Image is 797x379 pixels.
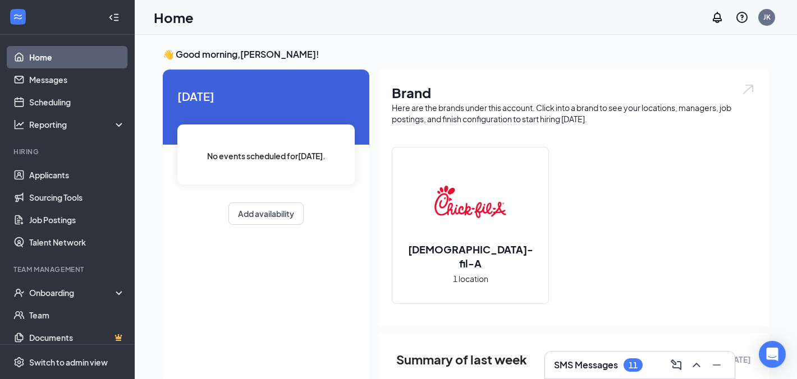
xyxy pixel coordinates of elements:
svg: Settings [13,357,25,368]
div: Here are the brands under this account. Click into a brand to see your locations, managers, job p... [392,102,755,124]
a: Team [29,304,125,326]
svg: Minimize [710,358,723,372]
div: Hiring [13,147,123,156]
a: DocumentsCrown [29,326,125,349]
button: Minimize [708,356,726,374]
a: Home [29,46,125,68]
div: JK [763,12,771,22]
span: No events scheduled for [DATE] . [207,150,326,162]
button: ComposeMessage [667,356,685,374]
a: Talent Network [29,231,125,253]
div: Onboarding [29,287,116,298]
svg: UserCheck [13,287,25,298]
span: 1 location [453,272,488,285]
span: [DATE] [177,87,355,105]
a: Scheduling [29,91,125,113]
svg: ComposeMessage [670,358,683,372]
h3: 👋 Good morning, [PERSON_NAME] ! [163,48,769,61]
svg: Collapse [108,12,120,23]
span: Summary of last week [396,350,527,369]
div: Open Intercom Messenger [759,341,786,368]
svg: Notifications [711,11,724,24]
svg: Analysis [13,119,25,130]
div: Reporting [29,119,126,130]
div: Team Management [13,265,123,274]
a: Job Postings [29,209,125,231]
div: Switch to admin view [29,357,108,368]
img: open.6027fd2a22e1237b5b06.svg [741,83,755,96]
svg: WorkstreamLogo [12,11,24,22]
a: Applicants [29,164,125,186]
div: 11 [629,360,638,370]
h1: Brand [392,83,755,102]
a: Sourcing Tools [29,186,125,209]
button: Add availability [228,202,304,225]
h2: [DEMOGRAPHIC_DATA]-fil-A [392,242,548,270]
a: Messages [29,68,125,91]
svg: ChevronUp [690,358,703,372]
h1: Home [154,8,194,27]
h3: SMS Messages [554,359,618,371]
button: ChevronUp [688,356,706,374]
img: Chick-fil-A [434,166,506,238]
svg: QuestionInfo [735,11,749,24]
